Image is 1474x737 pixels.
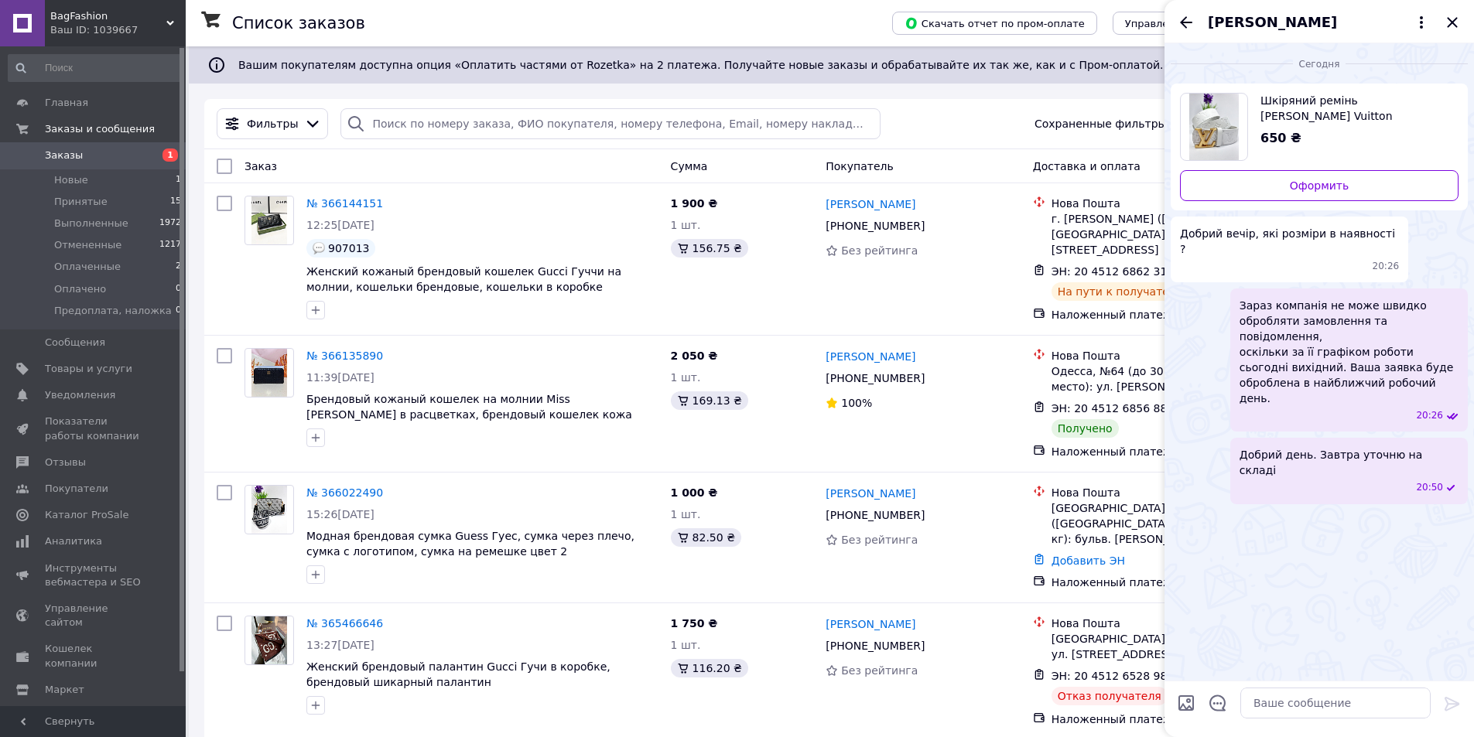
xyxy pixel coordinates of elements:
[671,617,718,630] span: 1 750 ₴
[1052,348,1269,363] div: Нова Пошта
[54,282,106,296] span: Оплачено
[54,260,121,274] span: Оплаченные
[245,348,294,398] a: Фото товару
[50,23,186,37] div: Ваш ID: 1039667
[306,197,383,210] a: № 366144151
[1052,631,1269,662] div: [GEOGRAPHIC_DATA], №67 (до 30 кг): ул. [STREET_ADDRESS]
[826,616,915,632] a: [PERSON_NAME]
[251,616,288,664] img: Фото товару
[1189,94,1240,160] img: 4519028145_w640_h640_kozhanyj-remen-louis.jpg
[826,509,925,521] span: [PHONE_NUMBER]
[159,238,181,252] span: 1217
[1052,265,1182,278] span: ЭН: 20 4512 6862 3143
[162,148,178,162] span: 1
[1033,160,1141,172] span: Доставка и оплата
[45,508,128,522] span: Каталог ProSale
[892,12,1097,35] button: Скачать отчет по пром-оплате
[1052,363,1269,394] div: Одесса, №64 (до 30 кг на одно место): ул. [PERSON_NAME],
[159,217,181,230] span: 1972
[251,196,288,244] img: Фото товару
[1260,131,1301,145] span: 650 ₴
[671,197,718,210] span: 1 900 ₴
[1052,444,1269,459] div: Наложенный платеж
[8,54,183,82] input: Поиск
[826,640,925,652] span: [PHONE_NUMBER]
[306,219,374,231] span: 12:25[DATE]
[306,508,374,520] span: 15:26[DATE]
[45,683,84,697] span: Маркет
[1293,58,1346,71] span: Сегодня
[176,304,181,318] span: 0
[671,659,748,677] div: 116.20 ₴
[306,371,374,384] span: 11:39[DATE]
[45,148,83,162] span: Заказы
[251,486,288,534] img: Фото товару
[841,534,918,546] span: Без рейтинга
[1125,18,1247,29] span: Управление статусами
[45,388,115,402] span: Уведомления
[671,350,718,362] span: 2 050 ₴
[841,397,872,409] span: 100%
[1052,670,1182,682] span: ЭН: 20 4512 6528 9887
[50,9,166,23] span: BagFashion
[1443,13,1462,32] button: Закрыть
[176,173,181,187] span: 1
[905,16,1085,30] span: Скачать отчет по пром-оплате
[826,372,925,384] span: [PHONE_NUMBER]
[826,349,915,364] a: [PERSON_NAME]
[313,242,325,254] img: :speech_balloon:
[826,486,915,501] a: [PERSON_NAME]
[238,59,1232,71] span: Вашим покупателям доступна опция «Оплатить частями от Rozetka» на 2 платежа. Получайте новые зака...
[841,664,918,677] span: Без рейтинга
[1260,93,1446,124] span: Шкіряний ремінь [PERSON_NAME] Vuitton [PERSON_NAME] 4 см, monogram, ремінь ЛВ, ремінь [PERSON_NAM...
[1035,116,1170,131] span: Сохраненные фильтры:
[170,195,181,209] span: 15
[1052,282,1192,301] div: На пути к получателю
[245,196,294,245] a: Фото товару
[671,160,708,172] span: Сумма
[671,391,748,410] div: 169.13 ₴
[1180,226,1399,257] span: Добрий вечір, які розміри в наявності ?
[671,639,701,651] span: 1 шт.
[176,282,181,296] span: 0
[45,122,155,136] span: Заказы и сообщения
[306,530,634,558] a: Модная брендовая сумка Guess Гуес, сумка через плечо, сумка с логотипом, сумка на ремешке цвет 2
[1240,447,1459,478] span: Добрий день. Завтра уточню на складі
[1052,687,1168,705] div: Отказ получателя
[1052,419,1119,438] div: Получено
[328,242,369,254] span: 907013
[1052,485,1269,500] div: Нова Пошта
[826,196,915,212] a: [PERSON_NAME]
[1052,616,1269,631] div: Нова Пошта
[247,116,298,131] span: Фильтры
[45,561,143,589] span: Инструменты вебмастера и SEO
[1208,693,1228,713] button: Открыть шаблоны ответов
[1208,12,1431,32] button: [PERSON_NAME]
[671,371,701,384] span: 1 шт.
[1208,12,1337,32] span: [PERSON_NAME]
[1180,170,1459,201] a: Оформить
[306,265,621,293] a: Женский кожаный брендовый кошелек Gucci Гуччи на молнии, кошельки брендовые, кошельки в коробке
[340,108,880,139] input: Поиск по номеру заказа, ФИО покупателя, номеру телефона, Email, номеру накладной
[45,415,143,442] span: Показатели работы компании
[45,534,102,548] span: Аналитика
[1052,500,1269,547] div: [GEOGRAPHIC_DATA] ([GEOGRAPHIC_DATA].), №115 (до 30 кг): бульв. [PERSON_NAME], 6
[45,336,105,350] span: Сообщения
[54,195,108,209] span: Принятые
[671,239,748,258] div: 156.75 ₴
[1373,260,1400,273] span: 20:26 12.10.2025
[54,173,88,187] span: Новые
[306,639,374,651] span: 13:27[DATE]
[45,456,86,469] span: Отзывы
[1052,211,1269,258] div: г. [PERSON_NAME] ([PERSON_NAME][GEOGRAPHIC_DATA].), №23: ул. [STREET_ADDRESS]
[306,350,383,362] a: № 366135890
[54,217,128,230] span: Выполненные
[45,602,143,630] span: Управление сайтом
[306,617,383,630] a: № 365466646
[1113,12,1259,35] button: Управление статусами
[232,14,365,32] h1: Список заказов
[306,660,610,688] a: Женский брендовый палантин Gucci Гучи в коробке, брендовый шикарный палантин
[245,160,277,172] span: Заказ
